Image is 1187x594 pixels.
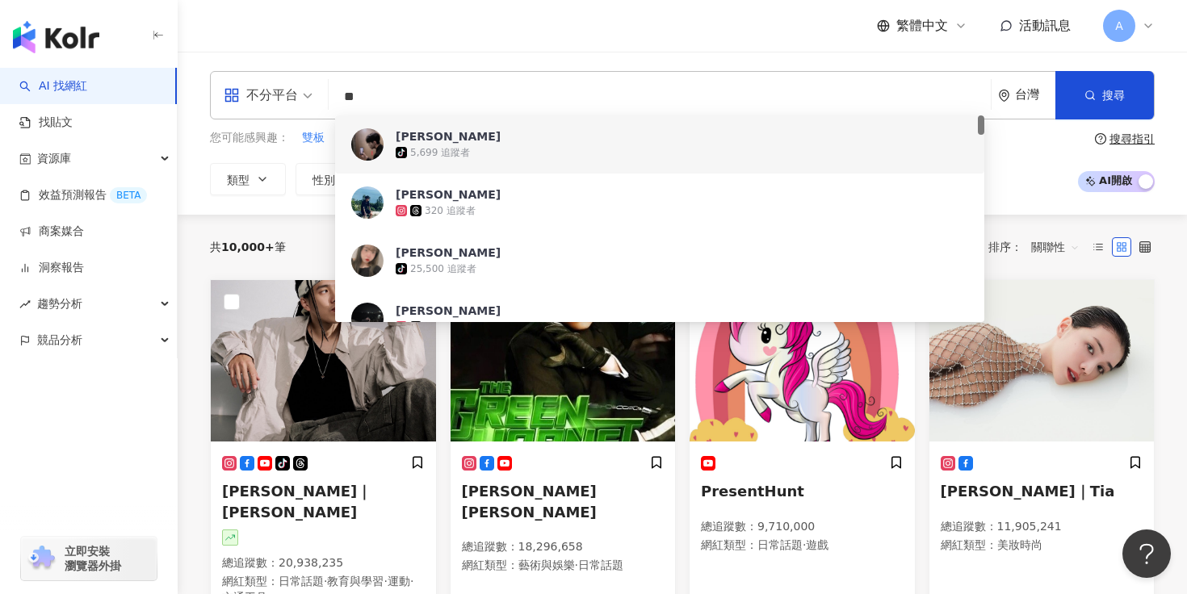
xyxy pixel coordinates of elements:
[19,299,31,310] span: rise
[592,174,626,186] span: 觀看率
[398,174,432,186] span: 追蹤數
[13,21,99,53] img: logo
[224,82,298,108] div: 不分平台
[302,130,325,146] span: 雙板
[941,483,1115,500] span: [PERSON_NAME]｜Tia
[495,174,529,186] span: 互動率
[221,241,275,253] span: 10,000+
[1019,18,1071,33] span: 活動訊息
[375,130,420,146] span: 滋潤乾燥
[21,537,157,580] a: chrome extension立即安裝 瀏覽器外掛
[1031,234,1080,260] span: 關聯性
[37,140,71,177] span: 資源庫
[803,538,806,551] span: ·
[19,115,73,131] a: 找貼文
[222,483,371,520] span: [PERSON_NAME]｜[PERSON_NAME]
[578,558,623,571] span: 日常話題
[374,129,421,147] button: 滋潤乾燥
[518,558,575,571] span: 藝術與娛樂
[451,280,676,441] img: KOL Avatar
[222,555,425,571] p: 總追蹤數 ： 20,938,235
[1102,89,1125,102] span: 搜尋
[37,286,82,322] span: 趨勢分析
[19,78,87,94] a: searchAI 找網紅
[1122,529,1171,578] iframe: Help Scout Beacon - Open
[338,130,361,146] span: 單板
[462,483,597,520] span: [PERSON_NAME] [PERSON_NAME]
[1015,88,1055,102] div: 台灣
[1055,71,1154,119] button: 搜尋
[998,90,1010,102] span: environment
[803,163,900,195] button: 更多篩選
[19,260,84,276] a: 洞察報告
[462,558,665,574] p: 網紅類型 ：
[1109,132,1155,145] div: 搜尋指引
[1115,17,1123,35] span: A
[929,280,1155,441] img: KOL Avatar
[338,129,362,147] button: 單板
[941,538,1143,554] p: 網紅類型 ：
[433,129,457,147] button: 鎮靜
[19,187,147,203] a: 效益預測報告BETA
[988,234,1088,260] div: 排序：
[210,241,286,253] div: 共 筆
[381,163,468,195] button: 追蹤數
[227,174,250,186] span: 類型
[434,130,456,146] span: 鎮靜
[478,163,565,195] button: 互動率
[26,546,57,571] img: chrome extension
[210,163,286,195] button: 類型
[701,538,904,554] p: 網紅類型 ：
[757,538,803,551] span: 日常話題
[941,519,1143,535] p: 總追蹤數 ： 11,905,241
[296,163,371,195] button: 性別
[806,538,828,551] span: 遊戲
[279,575,324,588] span: 日常話題
[575,558,578,571] span: ·
[224,87,240,103] span: appstore
[37,322,82,358] span: 競品分析
[690,280,915,441] img: KOL Avatar
[388,575,410,588] span: 運動
[701,519,904,535] p: 總追蹤數 ： 9,710,000
[65,544,121,573] span: 立即安裝 瀏覽器外掛
[211,280,436,441] img: KOL Avatar
[384,575,387,588] span: ·
[701,483,804,500] span: PresentHunt
[575,163,662,195] button: 觀看率
[210,130,289,146] span: 您可能感興趣：
[19,224,84,240] a: 商案媒合
[997,538,1042,551] span: 美妝時尚
[672,163,793,195] button: 合作費用預估
[312,174,335,186] span: 性別
[327,575,384,588] span: 教育與學習
[689,174,757,186] span: 合作費用預估
[301,129,325,147] button: 雙板
[837,173,883,186] span: 更多篩選
[410,575,413,588] span: ·
[462,539,665,555] p: 總追蹤數 ： 18,296,658
[896,17,948,35] span: 繁體中文
[324,575,327,588] span: ·
[1095,133,1106,144] span: question-circle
